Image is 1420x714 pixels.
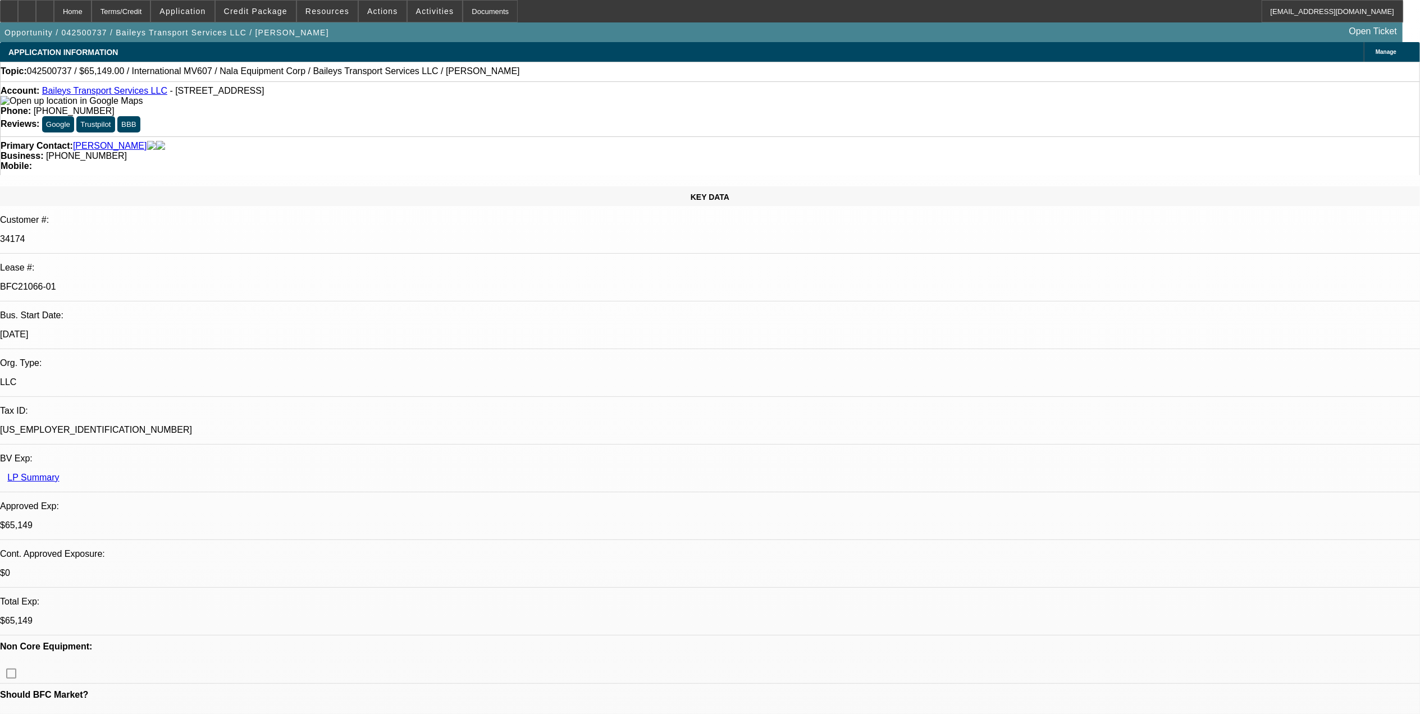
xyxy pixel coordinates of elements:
button: Resources [297,1,358,22]
span: Activities [416,7,454,16]
strong: Business: [1,151,43,161]
button: BBB [117,116,140,132]
span: [PHONE_NUMBER] [46,151,127,161]
a: LP Summary [7,473,59,482]
span: Credit Package [224,7,287,16]
img: facebook-icon.png [147,141,156,151]
strong: Primary Contact: [1,141,73,151]
strong: Reviews: [1,119,39,129]
strong: Account: [1,86,39,95]
a: Baileys Transport Services LLC [42,86,167,95]
a: [PERSON_NAME] [73,141,147,151]
button: Activities [408,1,463,22]
button: Trustpilot [76,116,115,132]
button: Application [151,1,214,22]
img: linkedin-icon.png [156,141,165,151]
span: KEY DATA [691,193,729,202]
a: Open Ticket [1345,22,1401,41]
strong: Mobile: [1,161,32,171]
span: 042500737 / $65,149.00 / International MV607 / Nala Equipment Corp / Baileys Transport Services L... [27,66,520,76]
span: APPLICATION INFORMATION [8,48,118,57]
span: Resources [305,7,349,16]
span: Opportunity / 042500737 / Baileys Transport Services LLC / [PERSON_NAME] [4,28,329,37]
span: Actions [367,7,398,16]
a: View Google Maps [1,96,143,106]
span: Manage [1376,49,1396,55]
button: Credit Package [216,1,296,22]
img: Open up location in Google Maps [1,96,143,106]
button: Google [42,116,74,132]
strong: Phone: [1,106,31,116]
span: [PHONE_NUMBER] [34,106,115,116]
span: Application [159,7,206,16]
strong: Topic: [1,66,27,76]
button: Actions [359,1,407,22]
span: - [STREET_ADDRESS] [170,86,264,95]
